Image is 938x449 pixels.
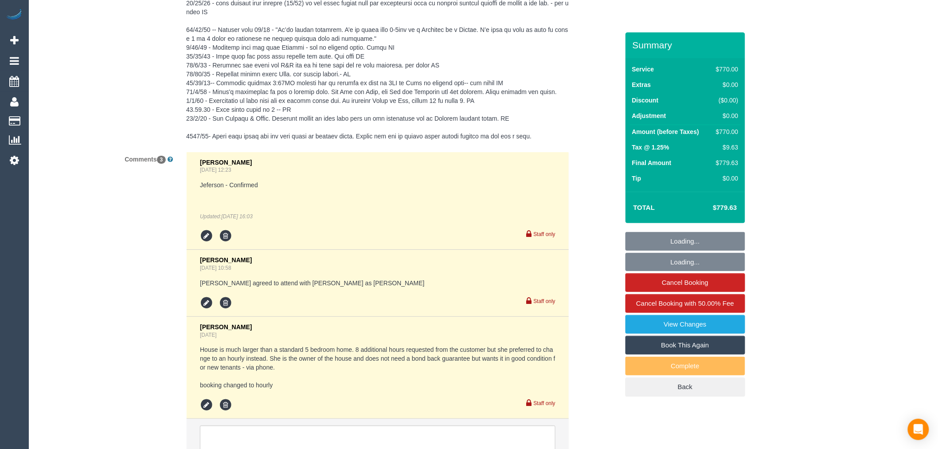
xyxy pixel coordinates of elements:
[200,213,253,220] em: Updated:
[632,127,699,136] label: Amount (before Taxes)
[534,298,555,304] small: Staff only
[712,65,738,74] div: $770.00
[632,96,659,105] label: Discount
[712,96,738,105] div: ($0.00)
[712,111,738,120] div: $0.00
[712,127,738,136] div: $770.00
[908,419,929,440] div: Open Intercom Messenger
[632,80,651,89] label: Extras
[200,167,231,173] a: [DATE] 12:23
[686,204,737,212] h4: $779.63
[636,299,734,307] span: Cancel Booking with 50.00% Fee
[712,80,738,89] div: $0.00
[712,174,738,183] div: $0.00
[632,143,669,152] label: Tax @ 1.25%
[221,213,253,220] span: Sep 10, 2025 16:03
[625,378,745,396] a: Back
[633,204,655,211] strong: Total
[534,400,555,406] small: Staff only
[625,273,745,292] a: Cancel Booking
[625,336,745,354] a: Book This Again
[200,265,231,271] a: [DATE] 10:58
[200,159,252,166] span: [PERSON_NAME]
[625,315,745,334] a: View Changes
[632,158,672,167] label: Final Amount
[200,256,252,264] span: [PERSON_NAME]
[712,158,738,167] div: $779.63
[632,174,641,183] label: Tip
[157,156,166,164] span: 3
[5,9,23,21] img: Automaid Logo
[632,111,666,120] label: Adjustment
[200,279,555,288] pre: [PERSON_NAME] agreed to attend with [PERSON_NAME] as [PERSON_NAME]
[31,152,180,164] label: Comments
[632,65,654,74] label: Service
[625,294,745,313] a: Cancel Booking with 50.00% Fee
[633,40,741,50] h3: Summary
[712,143,738,152] div: $9.63
[200,345,555,390] pre: House is much larger than a standard 5 bedroom home. 8 additional hours requested from the custom...
[534,231,555,237] small: Staff only
[200,181,555,189] pre: Jeferson - Confirmed
[200,323,252,331] span: [PERSON_NAME]
[200,332,216,338] a: [DATE]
